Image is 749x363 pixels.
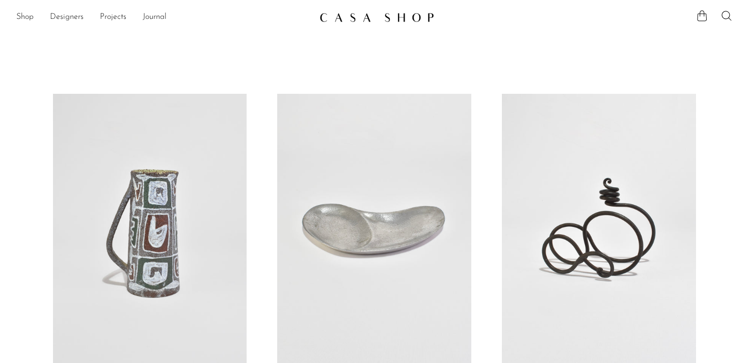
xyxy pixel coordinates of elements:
[16,9,311,26] ul: NEW HEADER MENU
[16,11,34,24] a: Shop
[50,11,84,24] a: Designers
[100,11,126,24] a: Projects
[143,11,167,24] a: Journal
[16,9,311,26] nav: Desktop navigation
